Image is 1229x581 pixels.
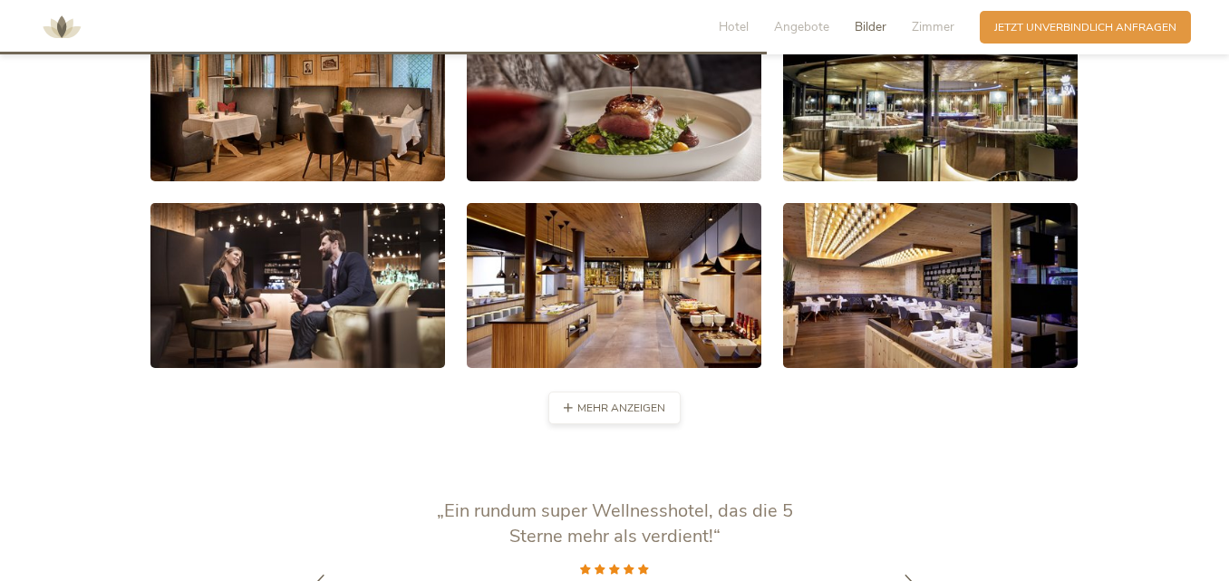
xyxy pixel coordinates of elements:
span: „Ein rundum super Wellnesshotel, das die 5 Sterne mehr als verdient!“ [437,499,793,548]
span: mehr anzeigen [577,401,665,416]
span: Hotel [719,18,749,35]
span: Bilder [855,18,886,35]
a: AMONTI & LUNARIS Wellnessresort [34,22,89,32]
span: Jetzt unverbindlich anfragen [994,20,1176,35]
span: Zimmer [912,18,954,35]
span: Angebote [774,18,829,35]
